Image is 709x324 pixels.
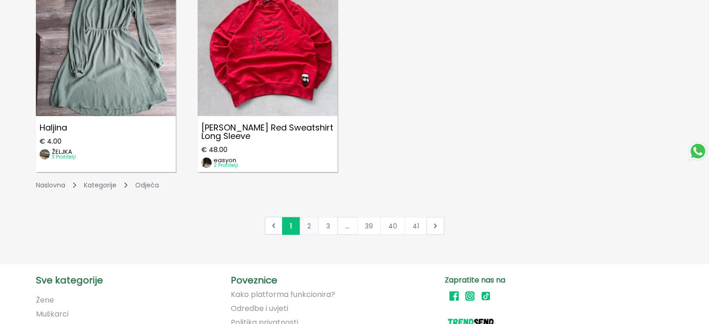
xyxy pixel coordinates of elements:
p: 2 Pratitelji [213,163,238,168]
a: Page 41 [405,217,427,234]
a: Kako platforma funkcionira? [231,290,335,299]
ul: Pagination [265,217,444,234]
img: image [201,158,212,168]
p: [PERSON_NAME] Red Sweatshirt Long Sleeve [198,120,337,144]
p: 3 Pratitelji [52,155,76,159]
a: Jump forward [337,217,358,234]
a: Naslovna [36,180,65,190]
p: Poveznice [231,276,441,285]
a: Page 2 [299,217,319,234]
a: Page 40 [380,217,405,234]
a: Žene [36,295,54,305]
p: easyon [213,157,238,163]
span: € 4.00 [40,138,62,145]
a: Previous page [269,221,278,230]
img: image [40,149,50,159]
p: Haljina [36,120,176,136]
p: ŽELJKA [52,149,76,155]
a: Odjeća [135,180,159,190]
a: Next page [431,221,440,230]
a: Odredbe i uvjeti [231,304,288,313]
a: Kategorije [84,180,117,190]
a: Muškarci [36,309,69,319]
p: Sve kategorije [36,276,227,285]
a: Page 39 [357,217,381,234]
a: Page 1 is your current page [282,217,300,234]
a: Page 3 [318,217,338,234]
span: € 48.00 [201,146,227,153]
p: Zapratite nas na [445,276,655,285]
